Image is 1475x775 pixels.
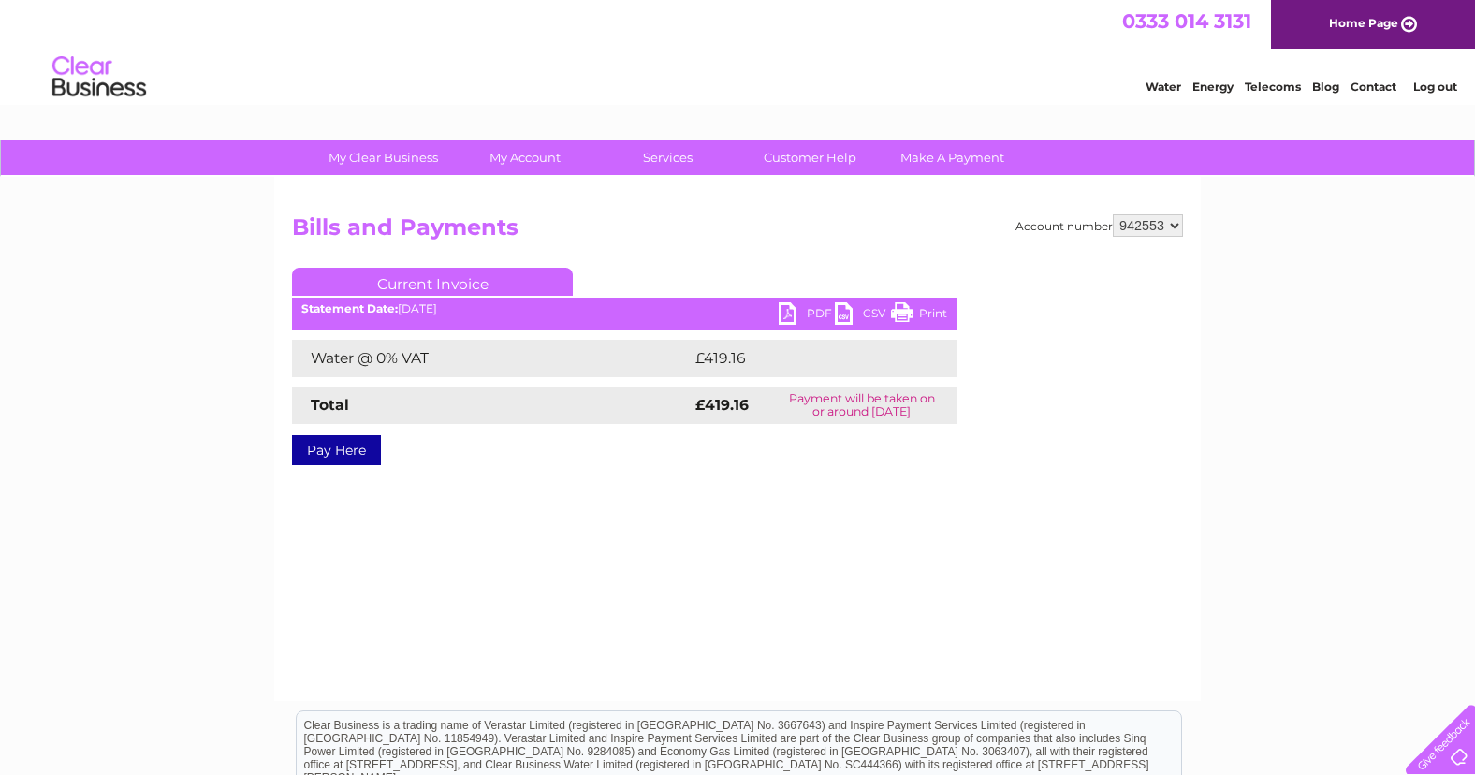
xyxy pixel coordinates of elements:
div: Account number [1015,214,1183,237]
h2: Bills and Payments [292,214,1183,250]
a: Print [891,302,947,329]
a: Contact [1351,80,1396,94]
td: £419.16 [691,340,921,377]
a: Telecoms [1245,80,1301,94]
b: Statement Date: [301,301,398,315]
strong: Total [311,396,349,414]
a: Log out [1413,80,1457,94]
a: Current Invoice [292,268,573,296]
a: Make A Payment [875,140,1030,175]
div: Clear Business is a trading name of Verastar Limited (registered in [GEOGRAPHIC_DATA] No. 3667643... [297,10,1181,91]
a: Services [591,140,745,175]
a: Blog [1312,80,1339,94]
a: My Clear Business [306,140,460,175]
a: Water [1146,80,1181,94]
td: Payment will be taken on or around [DATE] [767,387,957,424]
div: [DATE] [292,302,957,315]
a: Energy [1192,80,1234,94]
a: PDF [779,302,835,329]
a: Customer Help [733,140,887,175]
a: My Account [448,140,603,175]
strong: £419.16 [695,396,749,414]
img: logo.png [51,49,147,106]
a: 0333 014 3131 [1122,9,1251,33]
a: CSV [835,302,891,329]
td: Water @ 0% VAT [292,340,691,377]
a: Pay Here [292,435,381,465]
